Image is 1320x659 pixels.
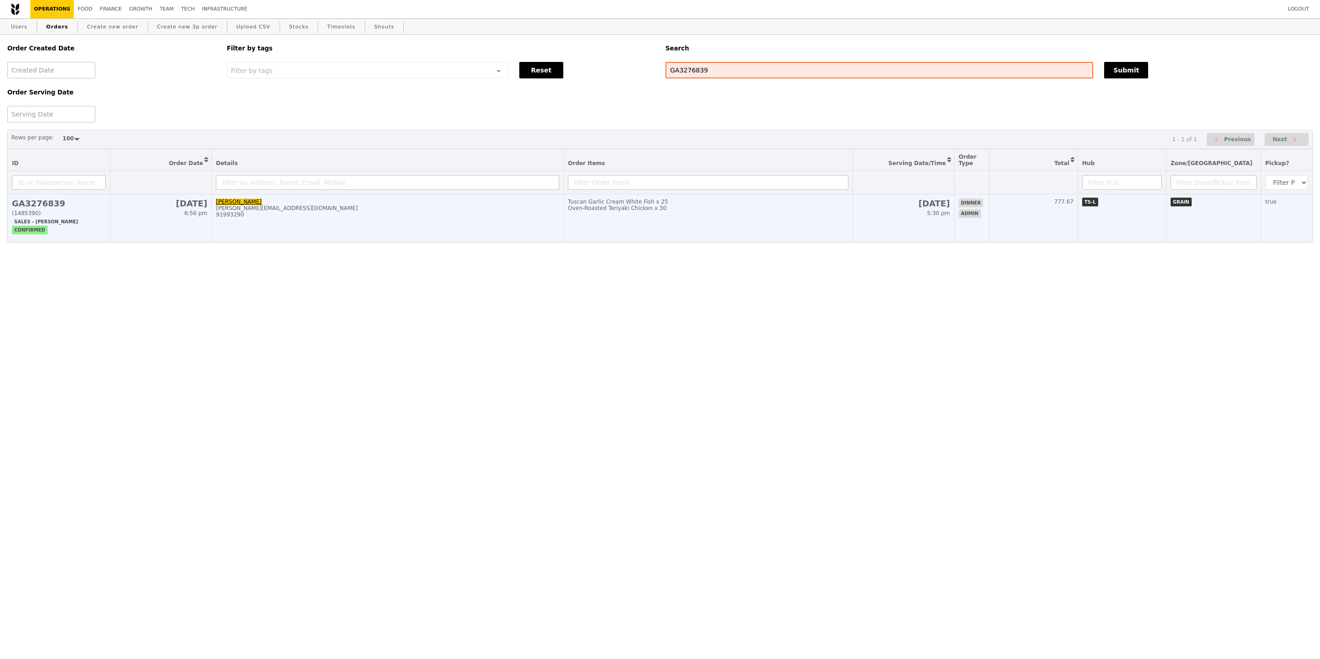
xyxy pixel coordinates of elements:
a: Create new order [83,19,142,35]
input: Serving Date [7,106,95,122]
span: Pickup? [1265,160,1289,166]
span: TS-L [1082,198,1098,206]
span: Details [216,160,237,166]
span: GRAIN [1171,198,1192,206]
h2: GA3276839 [12,199,106,208]
a: Upload CSV [233,19,274,35]
span: Order Type [959,154,977,166]
input: Filter by Address, Name, Email, Mobile [216,175,559,190]
button: Submit [1104,62,1148,78]
a: Users [7,19,31,35]
span: Filter by tags [231,66,273,74]
span: dinner [959,199,983,207]
input: Created Date [7,62,95,78]
span: ID [12,160,18,166]
a: Orders [43,19,72,35]
label: Rows per page: [11,133,54,142]
input: Filter Order Items [568,175,848,190]
div: 91993290 [216,211,559,218]
h5: Filter by tags [227,45,654,52]
h2: [DATE] [115,199,208,208]
a: Stocks [286,19,312,35]
span: 777.67 [1054,199,1073,205]
span: admin [959,209,981,218]
input: Search any field [665,62,1093,78]
span: Next [1272,134,1287,145]
span: 6:56 pm [184,210,207,216]
h5: Search [665,45,1313,52]
input: Filter Hub [1082,175,1162,190]
span: confirmed [12,226,48,234]
span: true [1265,199,1277,205]
a: Timeslots [324,19,359,35]
h5: Order Serving Date [7,89,216,96]
button: Previous [1207,133,1254,146]
button: Reset [519,62,563,78]
span: Previous [1224,134,1251,145]
a: [PERSON_NAME] [216,199,262,205]
div: Tuscan Garlic Cream White Fish x 25 [568,199,848,205]
span: Order Items [568,160,605,166]
div: [PERSON_NAME][EMAIL_ADDRESS][DOMAIN_NAME] [216,205,559,211]
h5: Order Created Date [7,45,216,52]
div: 1 - 1 of 1 [1172,136,1197,143]
input: ID or Salesperson name [12,175,106,190]
a: Shouts [371,19,398,35]
div: Oven‑Roasted Teriyaki Chicken x 30 [568,205,848,211]
span: Zone/[GEOGRAPHIC_DATA] [1171,160,1253,166]
span: Hub [1082,160,1094,166]
div: (1485390) [12,210,106,216]
input: Filter Zone/Pickup Point [1171,175,1257,190]
span: Sales - [PERSON_NAME] [12,217,80,226]
span: 5:30 pm [927,210,950,216]
a: Create new 3p order [154,19,221,35]
h2: [DATE] [857,199,950,208]
img: Grain logo [11,3,19,15]
button: Next [1265,133,1309,146]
